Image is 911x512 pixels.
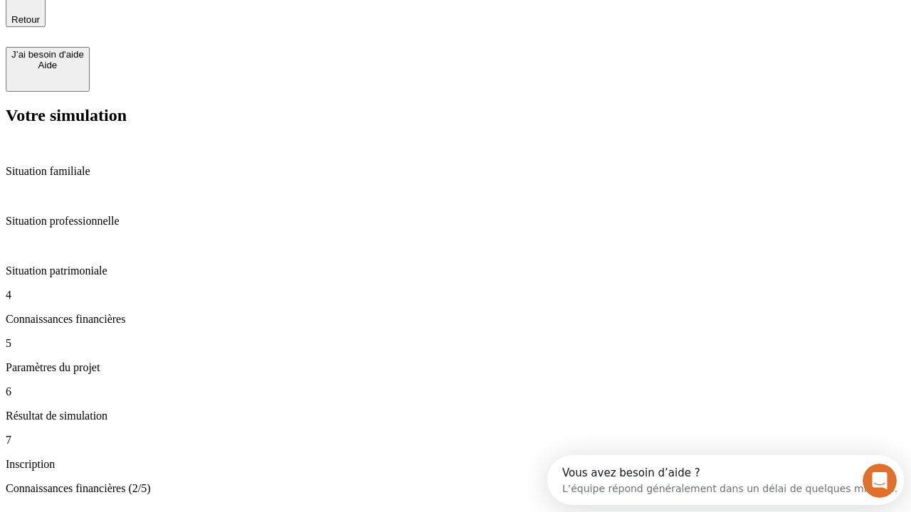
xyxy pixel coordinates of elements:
p: 4 [6,289,905,302]
h2: Votre simulation [6,106,905,125]
p: Résultat de simulation [6,410,905,422]
div: J’ai besoin d'aide [11,49,84,60]
iframe: Intercom live chat [863,464,897,498]
div: Ouvrir le Messenger Intercom [6,6,392,45]
span: Retour [11,14,40,25]
p: Situation patrimoniale [6,265,905,277]
p: Connaissances financières (2/5) [6,482,905,495]
div: Vous avez besoin d’aide ? [15,12,350,23]
p: Situation professionnelle [6,215,905,228]
p: Paramètres du projet [6,361,905,374]
div: L’équipe répond généralement dans un délai de quelques minutes. [15,23,350,38]
p: Connaissances financières [6,313,905,326]
div: Aide [11,60,84,70]
iframe: Intercom live chat discovery launcher [547,455,904,505]
button: J’ai besoin d'aideAide [6,47,90,92]
p: 6 [6,385,905,398]
p: 5 [6,337,905,350]
p: Inscription [6,458,905,471]
p: 7 [6,434,905,447]
p: Situation familiale [6,165,905,178]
